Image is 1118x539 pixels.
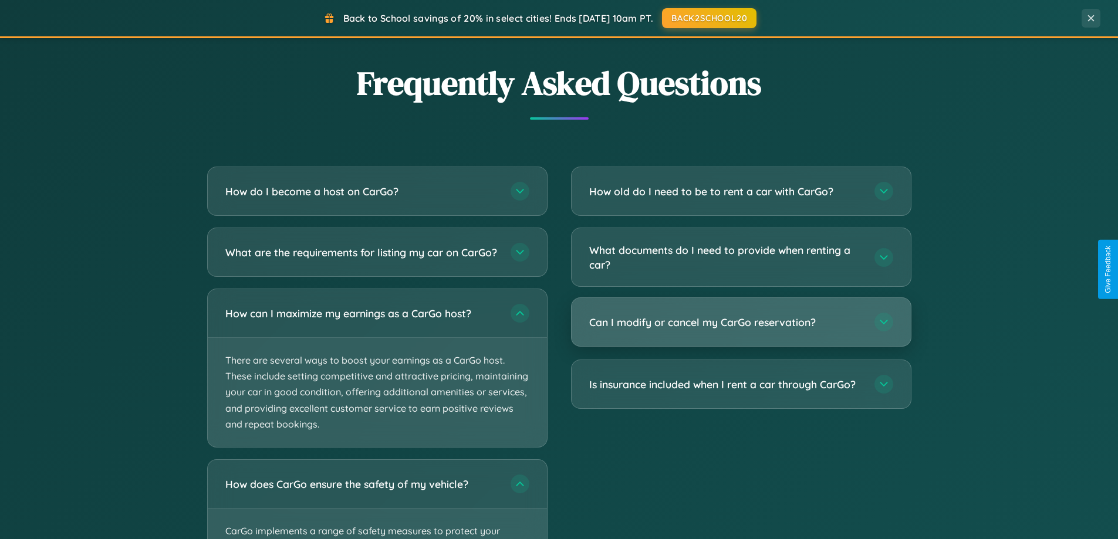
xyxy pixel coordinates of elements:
h3: Is insurance included when I rent a car through CarGo? [589,377,863,392]
h3: What are the requirements for listing my car on CarGo? [225,245,499,260]
div: Give Feedback [1104,246,1112,293]
h3: What documents do I need to provide when renting a car? [589,243,863,272]
h3: How can I maximize my earnings as a CarGo host? [225,306,499,321]
h2: Frequently Asked Questions [207,60,911,106]
h3: How old do I need to be to rent a car with CarGo? [589,184,863,199]
h3: Can I modify or cancel my CarGo reservation? [589,315,863,330]
h3: How do I become a host on CarGo? [225,184,499,199]
span: Back to School savings of 20% in select cities! Ends [DATE] 10am PT. [343,12,653,24]
button: BACK2SCHOOL20 [662,8,756,28]
p: There are several ways to boost your earnings as a CarGo host. These include setting competitive ... [208,338,547,447]
h3: How does CarGo ensure the safety of my vehicle? [225,477,499,491]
